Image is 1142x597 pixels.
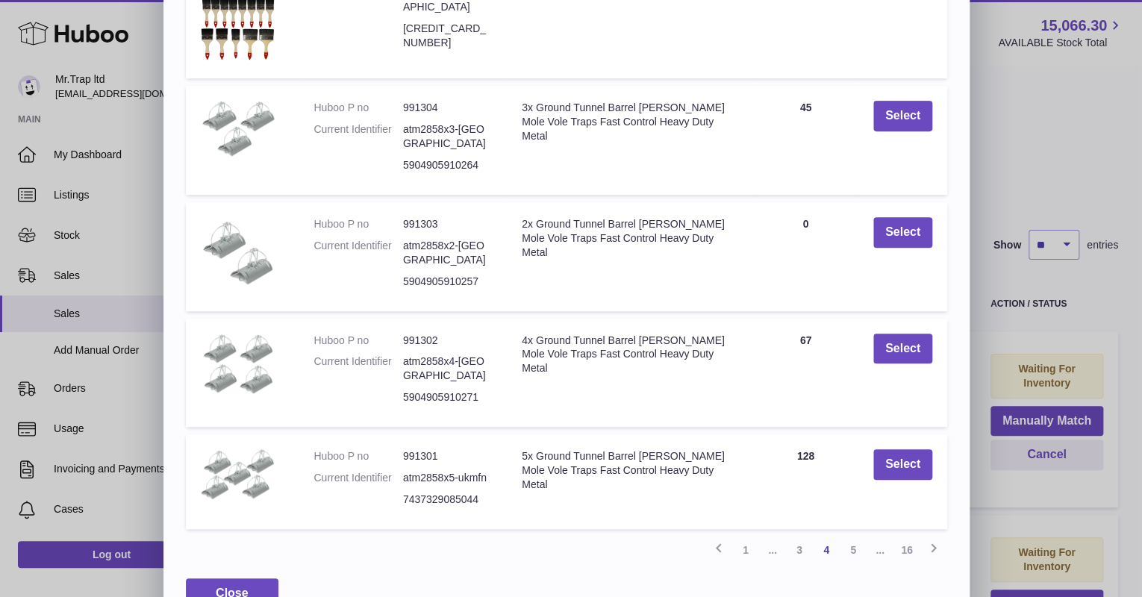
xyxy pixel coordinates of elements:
td: 128 [753,434,858,529]
dt: Current Identifier [313,239,402,267]
button: Select [873,449,932,480]
a: 16 [893,537,920,563]
dd: atm2858x2-[GEOGRAPHIC_DATA] [403,239,492,267]
button: Select [873,334,932,364]
td: 67 [753,319,858,428]
dd: atm2858x3-[GEOGRAPHIC_DATA] [403,122,492,151]
dd: 991302 [403,334,492,348]
dd: atm2858x5-ukmfn [403,471,492,485]
img: 5x Ground Tunnel Barrel Duffus Mole Vole Traps Fast Control Heavy Duty Metal [201,449,275,500]
img: 4x Ground Tunnel Barrel Duffus Mole Vole Traps Fast Control Heavy Duty Metal [201,334,275,394]
a: 4 [813,537,840,563]
img: 3x Ground Tunnel Barrel Duffus Mole Vole Traps Fast Control Heavy Duty Metal [201,101,275,156]
img: 2x Ground Tunnel Barrel Duffus Mole Vole Traps Fast Control Heavy Duty Metal [201,217,275,287]
dd: 991301 [403,449,492,463]
div: 3x Ground Tunnel Barrel [PERSON_NAME] Mole Vole Traps Fast Control Heavy Duty Metal [522,101,738,143]
dt: Current Identifier [313,122,402,151]
button: Select [873,101,932,131]
button: Select [873,217,932,248]
dt: Huboo P no [313,334,402,348]
dd: 7437329085044 [403,493,492,507]
a: 1 [732,537,759,563]
dd: atm2858x4-[GEOGRAPHIC_DATA] [403,354,492,383]
td: 0 [753,202,858,311]
span: ... [759,537,786,563]
div: 4x Ground Tunnel Barrel [PERSON_NAME] Mole Vole Traps Fast Control Heavy Duty Metal [522,334,738,376]
dt: Current Identifier [313,354,402,383]
div: 5x Ground Tunnel Barrel [PERSON_NAME] Mole Vole Traps Fast Control Heavy Duty Metal [522,449,738,492]
dt: Current Identifier [313,471,402,485]
dt: Huboo P no [313,101,402,115]
dd: 5904905910257 [403,275,492,289]
a: 5 [840,537,867,563]
dd: 5904905910264 [403,158,492,172]
dd: 5904905910271 [403,390,492,404]
dt: Huboo P no [313,449,402,463]
dd: 991304 [403,101,492,115]
div: 2x Ground Tunnel Barrel [PERSON_NAME] Mole Vole Traps Fast Control Heavy Duty Metal [522,217,738,260]
a: 3 [786,537,813,563]
dt: Huboo P no [313,217,402,231]
dd: 991303 [403,217,492,231]
td: 45 [753,86,858,195]
span: ... [867,537,893,563]
dd: [CREDIT_CARD_NUMBER] [403,22,492,50]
